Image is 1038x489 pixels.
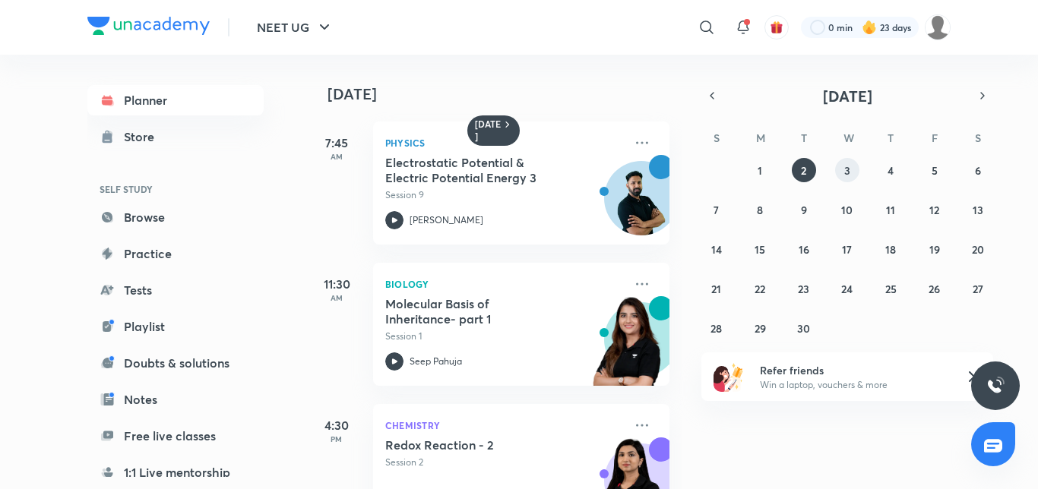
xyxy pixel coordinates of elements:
[748,276,772,301] button: September 22, 2025
[714,203,719,217] abbr: September 7, 2025
[87,457,264,487] a: 1:1 Live mentorship
[835,237,859,261] button: September 17, 2025
[835,197,859,222] button: September 10, 2025
[87,85,264,115] a: Planner
[886,203,895,217] abbr: September 11, 2025
[306,134,367,152] h5: 7:45
[801,131,807,145] abbr: Tuesday
[844,163,850,178] abbr: September 3, 2025
[973,282,983,296] abbr: September 27, 2025
[385,437,574,453] h5: Redox Reaction - 2
[770,21,783,34] img: avatar
[385,275,624,293] p: Biology
[328,85,685,103] h4: [DATE]
[764,15,789,39] button: avatar
[306,152,367,161] p: AM
[966,197,990,222] button: September 13, 2025
[87,311,264,342] a: Playlist
[605,169,678,242] img: Avatar
[792,158,816,182] button: September 2, 2025
[843,131,854,145] abbr: Wednesday
[925,14,951,40] img: Barsha Singh
[248,12,343,43] button: NEET UG
[799,242,809,257] abbr: September 16, 2025
[87,275,264,305] a: Tests
[760,362,947,378] h6: Refer friends
[792,276,816,301] button: September 23, 2025
[87,238,264,269] a: Practice
[878,276,903,301] button: September 25, 2025
[792,316,816,340] button: September 30, 2025
[87,121,264,152] a: Store
[385,330,624,343] p: Session 1
[87,348,264,378] a: Doubts & solutions
[714,131,720,145] abbr: Sunday
[823,86,872,106] span: [DATE]
[704,276,729,301] button: September 21, 2025
[475,118,502,143] h6: [DATE]
[710,321,722,336] abbr: September 28, 2025
[704,237,729,261] button: September 14, 2025
[755,282,765,296] abbr: September 22, 2025
[966,158,990,182] button: September 6, 2025
[888,131,894,145] abbr: Thursday
[878,158,903,182] button: September 4, 2025
[410,213,483,227] p: [PERSON_NAME]
[986,377,1005,395] img: ttu
[87,17,210,39] a: Company Logo
[87,17,210,35] img: Company Logo
[306,293,367,302] p: AM
[792,197,816,222] button: September 9, 2025
[929,203,939,217] abbr: September 12, 2025
[835,158,859,182] button: September 3, 2025
[885,282,897,296] abbr: September 25, 2025
[922,197,947,222] button: September 12, 2025
[975,163,981,178] abbr: September 6, 2025
[760,378,947,392] p: Win a laptop, vouchers & more
[87,421,264,451] a: Free live classes
[755,321,766,336] abbr: September 29, 2025
[929,242,940,257] abbr: September 19, 2025
[878,197,903,222] button: September 11, 2025
[748,316,772,340] button: September 29, 2025
[757,203,763,217] abbr: September 8, 2025
[973,203,983,217] abbr: September 13, 2025
[704,316,729,340] button: September 28, 2025
[87,384,264,415] a: Notes
[714,361,744,392] img: referral
[87,176,264,202] h6: SELF STUDY
[711,242,722,257] abbr: September 14, 2025
[878,237,903,261] button: September 18, 2025
[385,188,624,202] p: Session 9
[885,242,896,257] abbr: September 18, 2025
[306,416,367,434] h5: 4:30
[792,237,816,261] button: September 16, 2025
[385,296,574,327] h5: Molecular Basis of Inheritance- part 1
[586,296,669,401] img: unacademy
[87,202,264,232] a: Browse
[842,242,852,257] abbr: September 17, 2025
[306,434,367,443] p: PM
[932,131,938,145] abbr: Friday
[929,282,940,296] abbr: September 26, 2025
[385,456,624,469] p: Session 2
[748,237,772,261] button: September 15, 2025
[385,416,624,434] p: Chemistry
[758,163,762,178] abbr: September 1, 2025
[932,163,938,178] abbr: September 5, 2025
[835,276,859,301] button: September 24, 2025
[124,128,163,146] div: Store
[306,275,367,293] h5: 11:30
[841,203,853,217] abbr: September 10, 2025
[748,158,772,182] button: September 1, 2025
[922,158,947,182] button: September 5, 2025
[975,131,981,145] abbr: Saturday
[748,197,772,222] button: September 8, 2025
[841,282,853,296] abbr: September 24, 2025
[798,282,809,296] abbr: September 23, 2025
[410,355,462,368] p: Seep Pahuja
[966,237,990,261] button: September 20, 2025
[801,203,807,217] abbr: September 9, 2025
[723,85,972,106] button: [DATE]
[922,237,947,261] button: September 19, 2025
